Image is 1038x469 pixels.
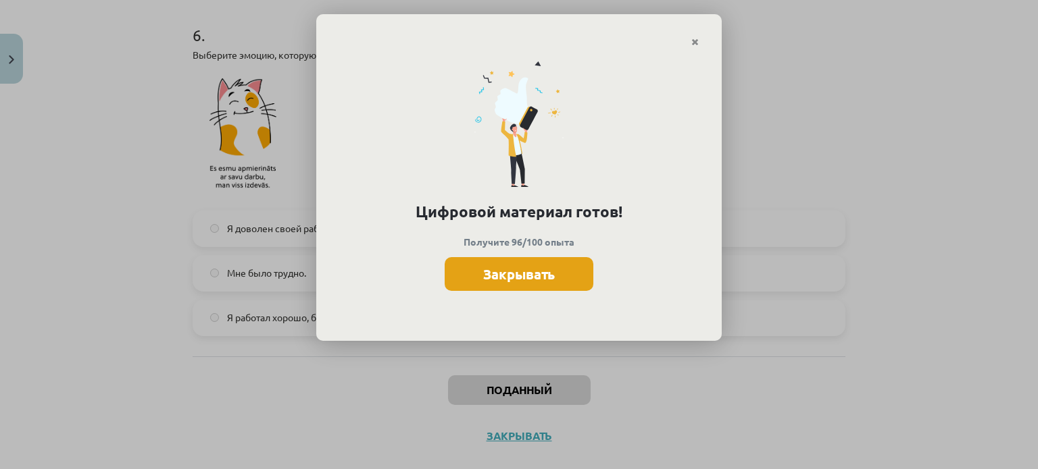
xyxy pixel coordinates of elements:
[683,29,707,55] a: Закрывать
[474,61,564,187] img: success-icon-e2ee861cc3ce991dfb3b709ea9283d231f19f378d338a287524d9bff8e3ce7a5.svg
[464,236,574,248] font: Получите 96/100 опыта
[483,265,555,283] font: Закрывать
[445,257,593,291] button: Закрывать
[416,202,622,221] font: Цифровой материал готов!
